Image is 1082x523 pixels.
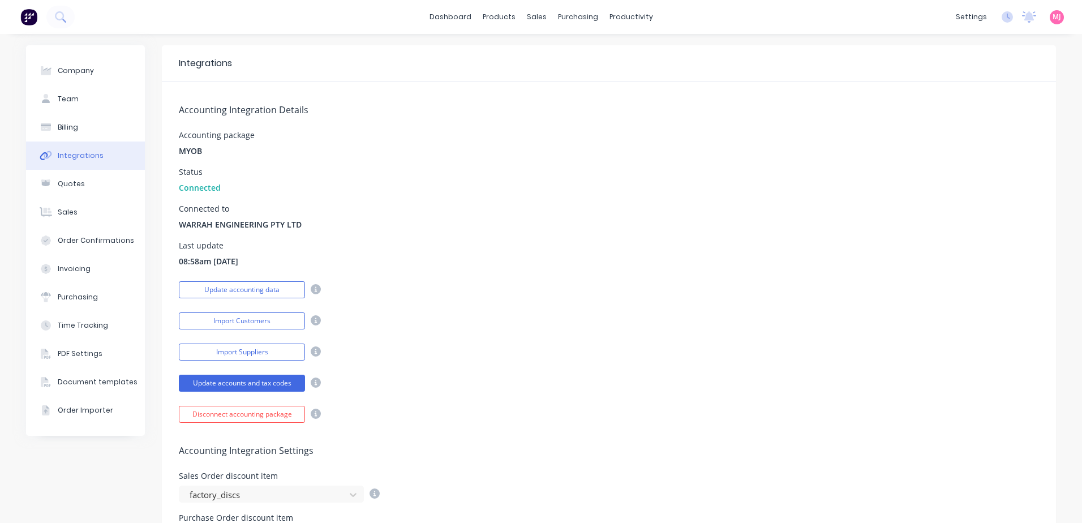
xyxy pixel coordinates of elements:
div: Order Importer [58,405,113,415]
button: PDF Settings [26,340,145,368]
button: Billing [26,113,145,142]
button: Invoicing [26,255,145,283]
img: Factory [20,8,37,25]
h5: Accounting Integration Details [179,105,1039,115]
div: Invoicing [58,264,91,274]
div: Connected to [179,205,302,213]
span: MYOB [179,145,202,157]
button: Import Customers [179,312,305,329]
button: Integrations [26,142,145,170]
div: settings [950,8,993,25]
span: WARRAH ENGINEERING PTY LTD [179,218,302,230]
button: Quotes [26,170,145,198]
button: Order Confirmations [26,226,145,255]
span: Connected [179,182,221,194]
span: 08:58am [DATE] [179,255,238,267]
h5: Accounting Integration Settings [179,445,1039,456]
div: purchasing [552,8,604,25]
div: Sales [58,207,78,217]
div: PDF Settings [58,349,102,359]
a: dashboard [424,8,477,25]
div: Integrations [58,151,104,161]
button: Purchasing [26,283,145,311]
div: Accounting package [179,131,255,139]
div: Order Confirmations [58,235,134,246]
div: productivity [604,8,659,25]
div: Last update [179,242,238,250]
div: Purchasing [58,292,98,302]
button: Document templates [26,368,145,396]
div: Company [58,66,94,76]
div: Integrations [179,57,232,70]
div: Sales Order discount item [179,472,380,480]
button: Update accounting data [179,281,305,298]
button: Order Importer [26,396,145,425]
div: Billing [58,122,78,132]
button: Disconnect accounting package [179,406,305,423]
div: Time Tracking [58,320,108,331]
div: Team [58,94,79,104]
div: products [477,8,521,25]
div: Status [179,168,221,176]
button: Time Tracking [26,311,145,340]
div: Purchase Order discount item [179,514,380,522]
button: Update accounts and tax codes [179,375,305,392]
span: MJ [1053,12,1061,22]
div: sales [521,8,552,25]
button: Company [26,57,145,85]
button: Import Suppliers [179,344,305,361]
div: Quotes [58,179,85,189]
button: Team [26,85,145,113]
button: Sales [26,198,145,226]
div: Document templates [58,377,138,387]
